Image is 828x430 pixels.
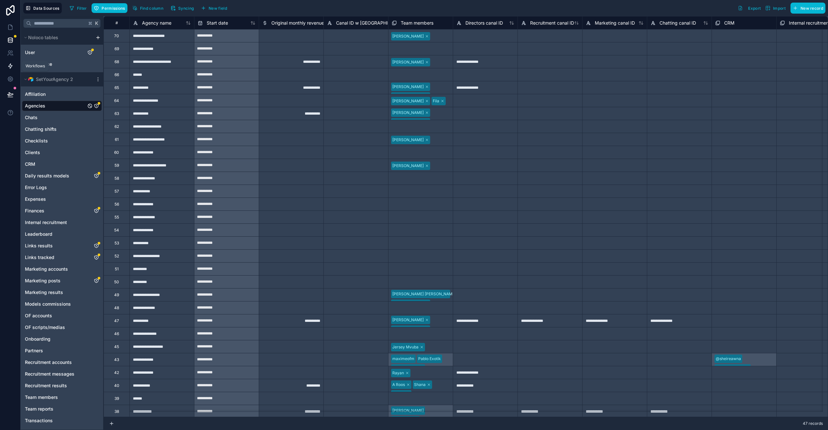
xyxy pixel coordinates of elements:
div: 51 [115,266,119,272]
span: New record [801,6,823,11]
span: CRM [724,20,735,26]
div: [PERSON_NAME] [392,110,424,116]
span: 47 records [803,421,823,426]
div: Workflows [26,63,45,69]
span: Team members [401,20,433,26]
div: 58 [114,176,119,181]
div: [PERSON_NAME] [392,94,424,99]
div: 66 [114,72,119,77]
span: Canal ID w [GEOGRAPHIC_DATA] [336,20,406,26]
div: 55 [114,215,119,220]
div: [PERSON_NAME] [392,301,424,307]
span: Filter [77,6,87,11]
div: 47 [114,318,119,323]
span: Start date [207,20,228,26]
div: # [109,20,125,25]
div: 60 [114,150,119,155]
div: 42 [114,370,119,375]
div: [PERSON_NAME] [392,137,424,143]
div: 38 [114,409,119,414]
div: 61 [115,137,119,142]
div: 69 [114,46,119,51]
div: [PERSON_NAME] [392,163,424,169]
div: A Roos [392,382,405,388]
div: [PERSON_NAME] [392,317,424,323]
div: [PERSON_NAME] [PERSON_NAME] [392,291,456,297]
div: 52 [114,254,119,259]
div: Jersey Mvuba [392,344,419,350]
span: Syncing [178,6,194,11]
button: New field [199,3,229,13]
div: 59 [114,163,119,168]
a: New record [788,3,825,14]
div: 50 [114,279,119,285]
div: [PERSON_NAME] [392,84,424,90]
div: 45 [114,344,119,349]
button: Syncing [168,3,196,13]
div: 48 [114,305,119,311]
button: Filter [67,3,89,13]
div: [PERSON_NAME] [392,327,424,333]
button: Find column [130,3,166,13]
a: Permissions [92,3,130,13]
div: 56 [114,202,119,207]
span: New field [209,6,227,11]
button: Permissions [92,3,127,13]
span: Original monthly revenue [271,20,324,26]
div: Shana [414,382,426,388]
div: 62 [114,124,119,129]
div: [PERSON_NAME] [392,98,424,104]
div: 53 [114,241,119,246]
span: Directors canal ID [465,20,503,26]
span: Export [748,6,761,11]
span: Chatting canal ID [659,20,696,26]
button: New record [790,3,825,14]
div: 46 [114,331,119,336]
div: 57 [114,189,119,194]
span: Find column [140,6,163,11]
span: Marketing canal ID [595,20,635,26]
span: K [94,21,99,26]
div: [PERSON_NAME] [392,59,424,65]
span: Permissions [102,6,125,11]
div: 68 [114,59,119,64]
span: Recruitment canal ID [530,20,574,26]
div: Rayan [392,370,404,376]
div: 64 [114,98,119,103]
div: 70 [114,33,119,39]
button: Data Sources [23,3,62,14]
a: Syncing [168,3,199,13]
span: Import [773,6,786,11]
div: 54 [114,228,119,233]
div: [PERSON_NAME] [392,33,424,39]
button: Import [763,3,788,14]
div: 65 [114,85,119,90]
div: [PERSON_NAME] [392,119,424,125]
span: Agency name [142,20,171,26]
div: 40 [114,383,119,388]
div: 43 [114,357,119,362]
div: 63 [114,111,119,116]
div: Fila [433,98,439,104]
div: 49 [114,292,119,298]
button: Export [735,3,763,14]
div: N Feys [392,391,405,397]
span: Data Sources [33,6,60,11]
div: 39 [114,396,119,401]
